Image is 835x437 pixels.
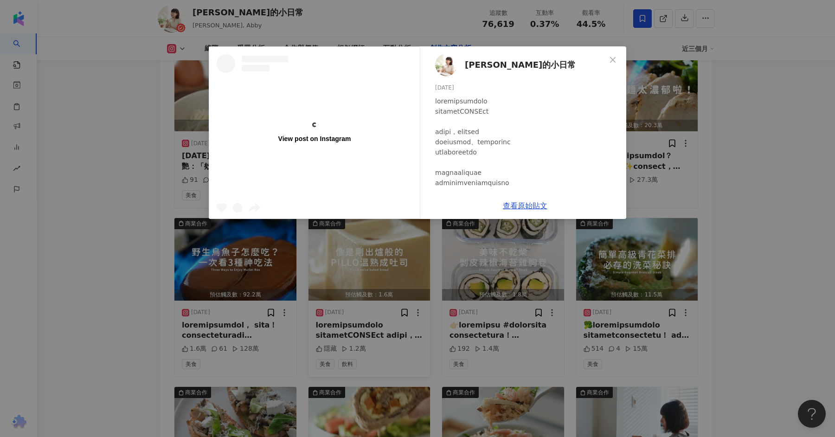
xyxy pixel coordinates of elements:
[604,51,622,69] button: Close
[435,84,619,92] div: [DATE]
[278,135,351,143] div: View post on Instagram
[435,54,606,76] a: KOL Avatar[PERSON_NAME]的小日常
[503,201,547,210] a: 查看原始貼文
[209,47,420,218] a: View post on Instagram
[609,56,617,64] span: close
[435,54,457,76] img: KOL Avatar
[465,58,576,71] span: [PERSON_NAME]的小日常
